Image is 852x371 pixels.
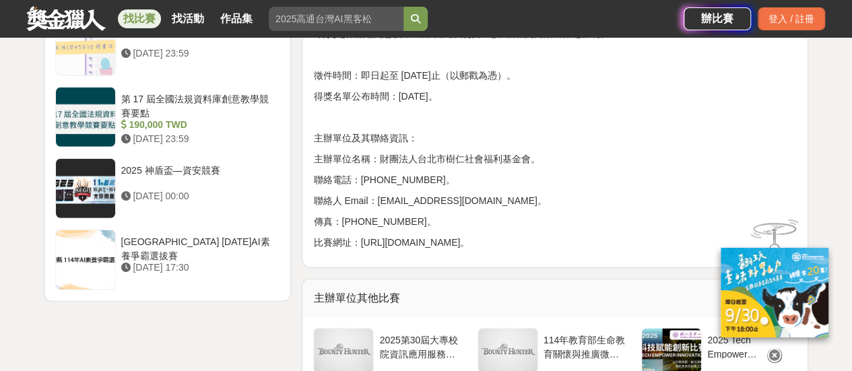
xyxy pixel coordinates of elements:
div: 2025第30屆大專校院資訊應用服務創新競賽 [379,333,463,359]
input: 2025高通台灣AI黑客松 [269,7,403,31]
a: 找活動 [166,9,209,28]
div: [DATE] 00:00 [121,189,275,203]
a: [GEOGRAPHIC_DATA] [DATE]AI素養爭霸選拔賽 [DATE] 17:30 [55,230,280,290]
div: [DATE] 23:59 [121,132,275,146]
img: ff197300-f8ee-455f-a0ae-06a3645bc375.jpg [721,248,828,337]
a: 找比賽 [118,9,161,28]
div: 登入 / 註冊 [758,7,825,30]
a: 辦比賽 [684,7,751,30]
p: 主辦單位名稱：財團法人台北市樹仁社會福利基金會。 [313,152,797,166]
a: 作品集 [215,9,258,28]
div: 114年教育部生命教育關懷與推廣微電影競賽 [544,333,628,359]
p: 聯絡人 Email：[EMAIL_ADDRESS][DOMAIN_NAME]。 [313,194,797,208]
div: [DATE] 23:59 [121,46,275,61]
div: 190,000 TWD [121,118,275,132]
p: 比賽網址：[URL][DOMAIN_NAME]。 [313,236,797,250]
div: 2025 神盾盃—資安競賽 [121,164,275,189]
a: 2025 神盾盃—資安競賽 [DATE] 00:00 [55,158,280,219]
p: 主辦單位及其聯絡資訊： [313,131,797,145]
div: 主辦單位其他比賽 [302,279,808,317]
p: 聯絡電話：[PHONE_NUMBER]。 [313,173,797,187]
a: 第 17 屆全國法規資料庫創意教學競賽要點 190,000 TWD [DATE] 23:59 [55,87,280,147]
div: [GEOGRAPHIC_DATA] [DATE]AI素養爭霸選拔賽 [121,235,275,261]
p: 傳真：[PHONE_NUMBER]。 [313,215,797,229]
div: [DATE] 17:30 [121,261,275,275]
p: 得獎名單公布時間：[DATE]。 [313,90,797,104]
div: 第 17 屆全國法規資料庫創意教學競賽要點 [121,92,275,118]
a: 114 年度(第45屆)全國書法比賽 [DATE] 23:59 [55,15,280,76]
p: 徵件時間：即日起至 [DATE]止（以郵戳為憑）。 [313,69,797,83]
